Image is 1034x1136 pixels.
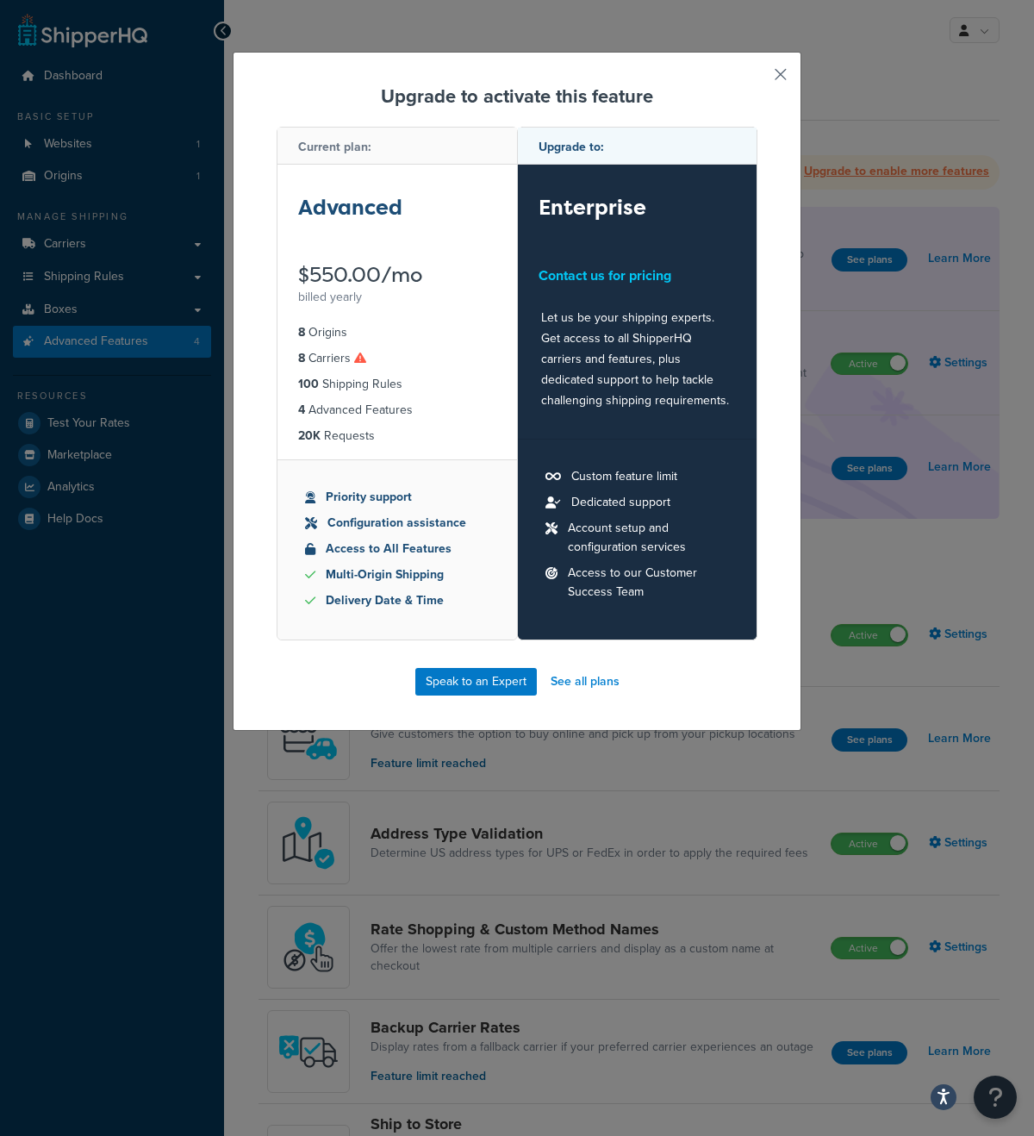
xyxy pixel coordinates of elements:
div: Upgrade to: [518,128,757,165]
li: Carriers [298,349,496,368]
li: Configuration assistance [305,514,489,533]
strong: Enterprise [539,193,646,222]
li: Custom feature limit [545,467,730,486]
a: Speak to an Expert [415,668,537,696]
a: See all plans [551,670,620,694]
strong: Advanced [298,193,402,222]
li: Priority support [305,488,489,507]
strong: Upgrade to activate this feature [381,82,653,110]
li: Access to All Features [305,540,489,559]
div: Current plan: [277,128,517,165]
li: Account setup and configuration services [545,519,730,557]
div: $550.00/mo [298,265,496,285]
div: billed yearly [298,285,496,309]
li: Access to our Customer Success Team [545,564,730,602]
strong: 20K [298,427,321,445]
li: Advanced Features [298,401,496,420]
div: Contact us for pricing [539,265,737,287]
li: Multi-Origin Shipping [305,565,489,584]
li: Dedicated support [545,493,730,512]
div: Let us be your shipping experts. Get access to all ShipperHQ carriers and features, plus dedicate... [518,301,757,411]
strong: 8 [298,323,305,341]
li: Requests [298,427,496,446]
li: Shipping Rules [298,375,496,394]
li: Delivery Date & Time [305,591,489,610]
strong: 4 [298,401,305,419]
strong: 8 [298,349,305,367]
strong: 100 [298,375,319,393]
li: Origins [298,323,496,342]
